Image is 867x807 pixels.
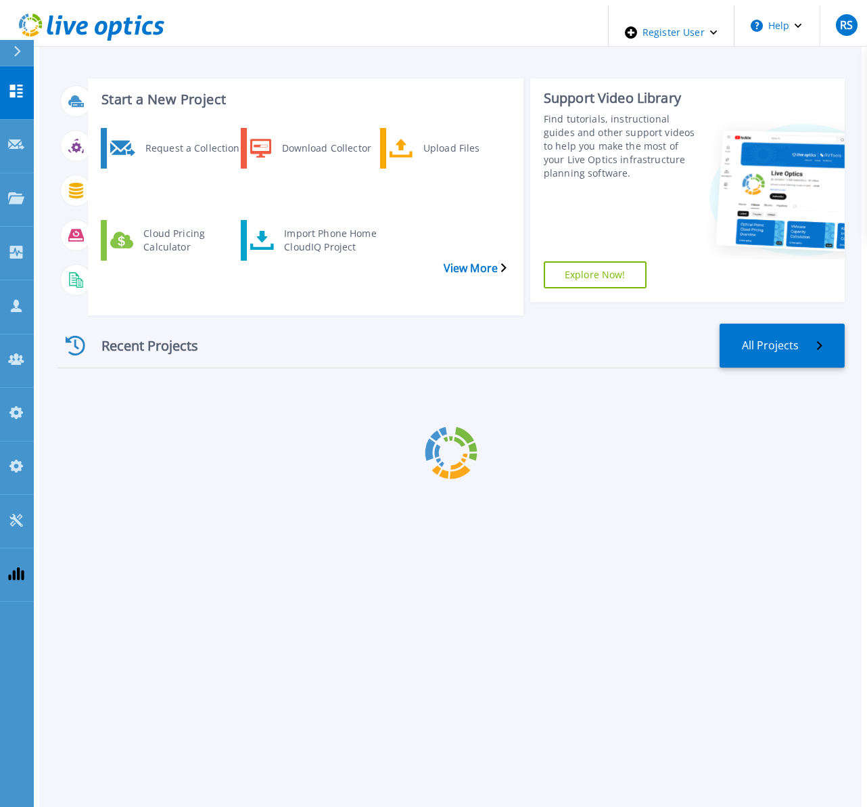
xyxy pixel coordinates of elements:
a: Download Collector [241,128,392,169]
button: Help [734,5,819,46]
a: Request a Collection [101,128,252,169]
div: Import Phone Home CloudIQ Project [277,223,392,257]
div: Request a Collection [139,131,249,165]
div: Find tutorials, instructional guides and other support videos to help you make the most of your L... [544,112,699,180]
a: Cloud Pricing Calculator [101,220,252,261]
a: Explore Now! [544,261,647,288]
div: Upload Files [417,131,528,165]
a: Upload Files [380,128,532,169]
a: View More [444,262,507,275]
span: RS [840,20,853,30]
div: Download Collector [275,131,389,165]
h3: Start a New Project [101,92,506,107]
div: Recent Projects [57,329,220,362]
div: Cloud Pricing Calculator [137,223,249,257]
a: All Projects [720,324,845,368]
div: Register User [609,5,734,60]
div: Support Video Library [544,89,699,107]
